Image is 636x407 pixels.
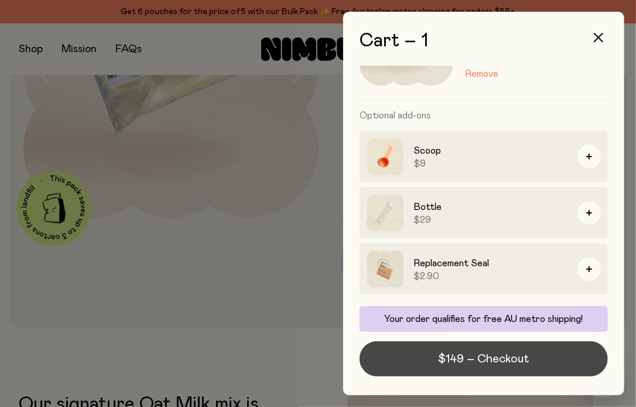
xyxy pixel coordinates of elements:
[413,144,568,158] h3: Scoop
[413,270,568,282] span: $2.90
[413,200,568,214] h3: Bottle
[360,341,608,377] button: $149 – Checkout
[360,30,608,52] h2: Cart – 1
[360,100,608,131] h3: Optional add-ons
[439,351,529,367] span: $149 – Checkout
[367,313,601,325] p: Your order qualifies for free AU metro shipping!
[413,214,568,226] span: $29
[413,256,568,270] h3: Replacement Seal
[413,158,568,169] span: $9
[465,67,498,81] button: Remove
